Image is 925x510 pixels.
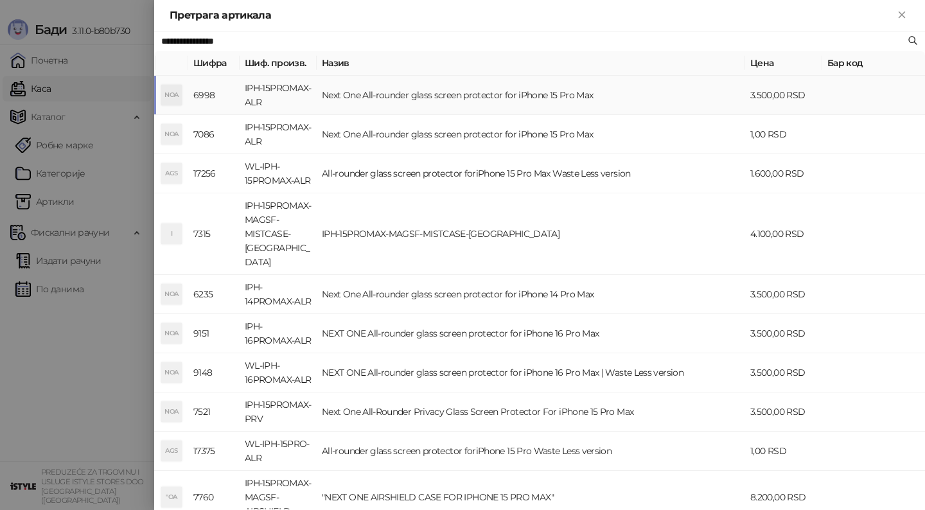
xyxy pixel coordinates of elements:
td: 9151 [188,314,240,353]
button: Close [894,8,910,23]
td: 6998 [188,76,240,115]
div: I [161,224,182,244]
td: WL-IPH-16PROMAX-ALR [240,353,317,392]
th: Шиф. произв. [240,51,317,76]
div: NOA [161,362,182,383]
td: 3.500,00 RSD [745,76,822,115]
div: AGS [161,441,182,461]
td: 7086 [188,115,240,154]
th: Бар код [822,51,925,76]
td: WL-IPH-15PROMAX-ALR [240,154,317,193]
td: 17375 [188,432,240,471]
td: 4.100,00 RSD [745,193,822,275]
td: WL-IPH-15PRO-ALR [240,432,317,471]
div: Претрага артикала [170,8,894,23]
td: Next One All-rounder glass screen protector for iPhone 15 Pro Max [317,76,745,115]
td: All-rounder glass screen protector foriPhone 15 Pro Max Waste Less version [317,154,745,193]
td: Next One All-Rounder Privacy Glass Screen Protector For iPhone 15 Pro Max [317,392,745,432]
td: Next One All-rounder glass screen protector for iPhone 14 Pro Max [317,275,745,314]
td: IPH-15PROMAX-ALR [240,76,317,115]
div: NOA [161,85,182,105]
td: Next One All-rounder glass screen protector for iPhone 15 Pro Max [317,115,745,154]
td: 1,00 RSD [745,115,822,154]
td: 1.600,00 RSD [745,154,822,193]
th: Цена [745,51,822,76]
td: IPH-15PROMAX-MAGSF-MISTCASE-[GEOGRAPHIC_DATA] [317,193,745,275]
td: IPH-15PROMAX-MAGSF-MISTCASE-[GEOGRAPHIC_DATA] [240,193,317,275]
td: All-rounder glass screen protector foriPhone 15 Pro Waste Less version [317,432,745,471]
div: "OA [161,487,182,507]
td: 3.500,00 RSD [745,314,822,353]
td: 3.500,00 RSD [745,275,822,314]
td: 7521 [188,392,240,432]
td: 3.500,00 RSD [745,392,822,432]
td: IPH-15PROMAX-PRV [240,392,317,432]
td: 17256 [188,154,240,193]
th: Шифра [188,51,240,76]
td: 6235 [188,275,240,314]
td: IPH-14PROMAX-ALR [240,275,317,314]
div: AGS [161,163,182,184]
td: 9148 [188,353,240,392]
div: NOA [161,323,182,344]
td: NEXT ONE All-rounder glass screen protector for iPhone 16 Pro Max | Waste Less version [317,353,745,392]
td: 7315 [188,193,240,275]
th: Назив [317,51,745,76]
div: NOA [161,401,182,422]
td: NEXT ONE All-rounder glass screen protector for iPhone 16 Pro Max [317,314,745,353]
td: 1,00 RSD [745,432,822,471]
div: NOA [161,124,182,145]
td: 3.500,00 RSD [745,353,822,392]
div: NOA [161,284,182,304]
td: IPH-15PROMAX-ALR [240,115,317,154]
td: IPH-16PROMAX-ALR [240,314,317,353]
